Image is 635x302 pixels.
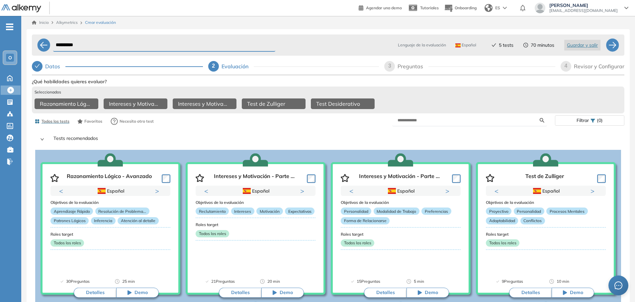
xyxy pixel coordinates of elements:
[32,78,107,85] span: ¿Qué habilidades quieres evaluar?
[108,115,157,128] button: Necesito otro test
[492,43,496,47] span: check
[570,289,583,296] span: Demo
[35,131,621,149] div: Tests recomendados
[254,196,260,197] button: 2
[357,278,380,285] span: 15 Preguntas
[84,118,102,124] span: Favoritos
[204,188,211,194] button: Previous
[384,61,555,72] div: 3Preguntas
[122,278,135,285] span: 25 min
[533,188,541,194] img: ESP
[341,232,461,237] h3: Roles target
[509,288,552,298] button: Detalles
[50,200,170,205] h3: Objetivos de la evaluación
[425,289,438,296] span: Demo
[6,26,13,28] i: -
[341,200,461,205] h3: Objetivos de la evaluación
[256,208,283,215] p: Motivación
[549,8,618,13] span: [EMAIL_ADDRESS][DOMAIN_NAME]
[91,217,116,224] p: Inferencia
[67,173,152,183] p: Razonamiento Lógico - Avanzado
[261,288,304,298] button: Demo
[267,278,280,285] span: 20 min
[212,63,215,69] span: 2
[116,288,159,298] button: Demo
[117,196,123,197] button: 3
[262,196,268,197] button: 3
[1,4,41,13] img: Logo
[316,100,360,108] span: Test Desiderativo
[45,61,65,72] div: Datos
[503,7,507,9] img: arrow
[32,61,203,72] div: Datos
[565,63,568,69] span: 4
[8,55,12,60] span: O
[421,208,451,215] p: Preferencias
[48,135,616,145] p: Tests recomendados
[359,3,402,11] a: Agendar una demo
[557,278,569,285] span: 10 min
[363,187,438,195] div: Español
[196,222,316,227] h3: Roles target
[40,100,90,108] span: Razonamiento Lógico - Avanzado
[455,43,461,47] img: ESP
[56,20,78,25] span: Alkymetrics
[420,5,439,10] span: Tutoriales
[50,239,84,247] p: Todos los roles
[231,208,254,215] p: Intereses
[341,208,371,215] p: Personalidad
[388,188,396,194] img: ESP
[359,173,440,183] p: Intereses y Motivación - Parte ...
[549,3,618,8] span: [PERSON_NAME]
[214,173,295,183] p: Intereses y Motivación - Parte ...
[398,42,446,48] span: Lenguaje de la evaluación
[341,239,374,247] p: Todos los roles
[486,200,606,205] h3: Objetivos de la evaluación
[196,208,229,215] p: Reclutamiento
[341,217,390,224] p: Forma de Relacionarse
[155,188,162,194] button: Next
[95,208,149,215] p: Resolución de Problema...
[531,42,554,49] span: 70 minutos
[545,196,550,197] button: 2
[59,188,66,194] button: Previous
[364,288,407,298] button: Detalles
[523,43,528,47] span: clock-circle
[300,188,307,194] button: Next
[407,288,449,298] button: Demo
[75,116,105,127] button: Favoritos
[546,208,588,215] p: Procesos Mentales
[40,137,44,141] span: right
[349,188,356,194] button: Previous
[85,20,116,26] span: Crear evaluación
[388,63,391,69] span: 3
[74,288,116,298] button: Detalles
[196,200,316,205] h3: Objetivos de la evaluación
[499,42,513,49] span: 5 tests
[118,217,158,224] p: Atención al detalle
[455,42,476,48] span: Español
[597,116,603,125] span: (0)
[50,217,89,224] p: Patrones Lógicos
[534,196,542,197] button: 1
[486,239,519,247] p: Todos los roles
[564,40,600,50] button: Guardar y salir
[393,196,401,197] button: 1
[280,289,293,296] span: Demo
[502,278,523,285] span: 9 Preguntas
[135,289,148,296] span: Demo
[590,188,597,194] button: Next
[485,4,493,12] img: world
[486,217,518,224] p: Adaptabilidad
[414,278,424,285] span: 5 min
[514,208,544,215] p: Personalidad
[211,278,235,285] span: 21 Preguntas
[32,116,72,127] button: Todos los tests
[109,196,115,197] button: 2
[219,288,261,298] button: Detalles
[495,5,500,11] span: ES
[32,20,49,26] a: Inicio
[66,278,90,285] span: 30 Preguntas
[374,208,419,215] p: Modalidad de Trabajo
[120,118,154,124] span: Necesito otro test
